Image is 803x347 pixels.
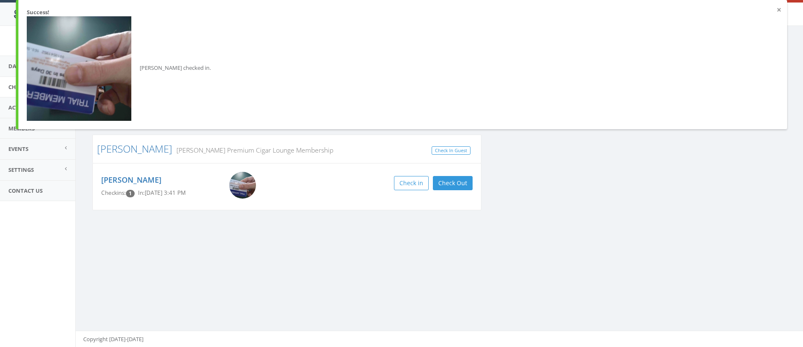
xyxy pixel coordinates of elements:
[8,166,34,173] span: Settings
[126,190,135,197] span: Checkin count
[138,189,186,196] span: In: [DATE] 3:41 PM
[8,187,43,194] span: Contact Us
[777,6,781,14] button: ×
[394,176,429,190] button: Check in
[27,8,778,16] div: Success!
[8,125,35,132] span: Members
[101,189,126,196] span: Checkins:
[8,145,28,153] span: Events
[97,142,172,156] a: [PERSON_NAME]
[27,16,778,121] div: [PERSON_NAME] checked in.
[172,145,333,155] small: [PERSON_NAME] Premium Cigar Lounge Membership
[101,175,161,185] a: [PERSON_NAME]
[229,172,256,199] img: Brian_Jackson.png
[10,6,62,22] img: speedin_logo.png
[432,146,471,155] a: Check In Guest
[433,176,473,190] button: Check Out
[27,16,131,121] img: Brian_Jackson.png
